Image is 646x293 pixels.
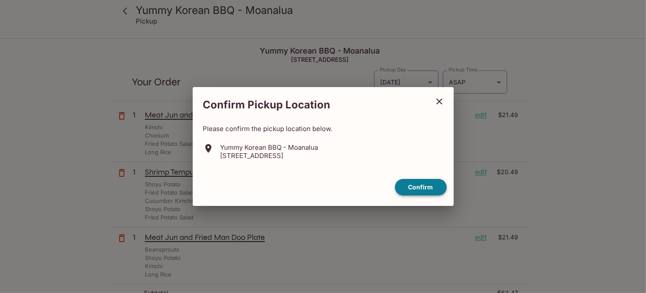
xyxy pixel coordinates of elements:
p: Yummy Korean BBQ - Moanalua [221,143,318,152]
button: confirm [395,179,447,196]
button: close [428,91,450,112]
p: [STREET_ADDRESS] [221,152,318,160]
p: Please confirm the pickup location below. [203,125,443,133]
h2: Confirm Pickup Location [193,94,428,116]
